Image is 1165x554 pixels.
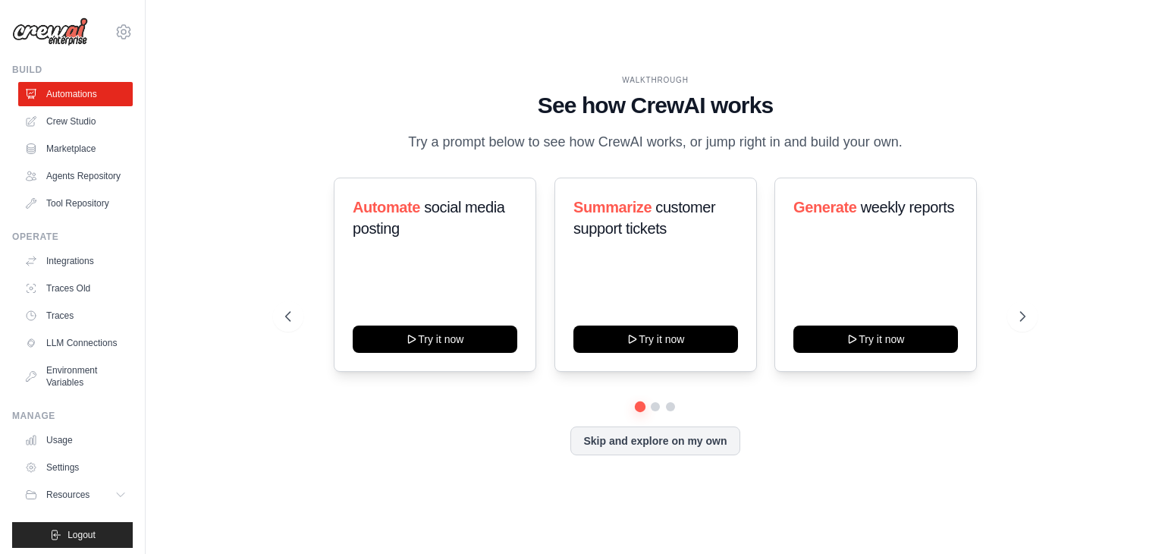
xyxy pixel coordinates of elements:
button: Resources [18,483,133,507]
a: Traces [18,304,133,328]
div: WALKTHROUGH [285,74,1025,86]
span: customer support tickets [573,199,715,237]
span: Generate [793,199,857,216]
span: social media posting [353,199,505,237]
a: Usage [18,428,133,452]
span: Automate [353,199,420,216]
a: Marketplace [18,137,133,161]
a: Environment Variables [18,358,133,395]
a: Crew Studio [18,109,133,134]
span: weekly reports [861,199,954,216]
a: Settings [18,455,133,480]
a: Agents Repository [18,164,133,188]
a: Automations [18,82,133,106]
button: Try it now [573,326,738,353]
a: Integrations [18,249,133,273]
div: Operate [12,231,133,243]
button: Logout [12,522,133,548]
p: Try a prompt below to see how CrewAI works, or jump right in and build your own. [400,131,910,153]
div: Manage [12,410,133,422]
span: Resources [46,489,89,501]
span: Logout [68,529,96,541]
div: Build [12,64,133,76]
button: Skip and explore on my own [570,427,740,455]
span: Summarize [573,199,652,216]
h1: See how CrewAI works [285,92,1025,119]
button: Try it now [793,326,958,353]
button: Try it now [353,326,517,353]
a: Traces Old [18,276,133,301]
a: LLM Connections [18,331,133,355]
a: Tool Repository [18,191,133,216]
img: Logo [12,17,88,46]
